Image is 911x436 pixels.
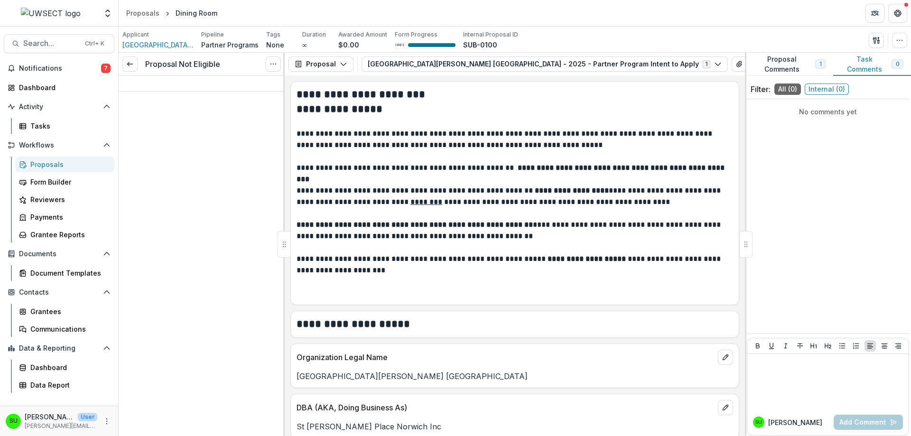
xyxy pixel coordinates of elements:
[745,53,833,76] button: Proposal Comments
[145,60,220,69] h3: Proposal Not Eligible
[463,40,497,50] p: SUB-0100
[4,341,114,356] button: Open Data & Reporting
[30,177,107,187] div: Form Builder
[19,103,99,111] span: Activity
[122,6,221,20] nav: breadcrumb
[896,61,899,67] span: 0
[122,30,149,39] p: Applicant
[266,56,281,72] button: Options
[751,107,905,117] p: No comments yet
[101,416,112,427] button: More
[297,402,714,413] p: DBA (AKA, Doing Business As)
[4,61,114,76] button: Notifications7
[15,209,114,225] a: Payments
[83,38,106,49] div: Ctrl + K
[4,34,114,53] button: Search...
[126,8,159,18] div: Proposals
[23,39,79,48] span: Search...
[752,340,763,352] button: Bold
[808,340,819,352] button: Heading 1
[19,83,107,93] div: Dashboard
[19,141,99,149] span: Workflows
[751,83,771,95] p: Filter:
[30,212,107,222] div: Payments
[201,30,224,39] p: Pipeline
[833,53,911,76] button: Task Comments
[297,371,733,382] p: [GEOGRAPHIC_DATA][PERSON_NAME] [GEOGRAPHIC_DATA]
[30,324,107,334] div: Communications
[732,56,747,72] button: View Attached Files
[30,380,107,390] div: Data Report
[892,340,904,352] button: Align Right
[834,415,903,430] button: Add Comment
[15,174,114,190] a: Form Builder
[9,418,18,424] div: Scott Umbel
[30,230,107,240] div: Grantee Reports
[780,340,791,352] button: Italicize
[30,268,107,278] div: Document Templates
[819,61,821,67] span: 1
[30,306,107,316] div: Grantees
[755,420,762,425] div: Scott Umbel
[15,321,114,337] a: Communications
[101,4,114,23] button: Open entity switcher
[338,40,359,50] p: $0.00
[21,8,81,19] img: UWSECT logo
[101,64,111,73] span: 7
[15,265,114,281] a: Document Templates
[15,304,114,319] a: Grantees
[395,42,404,48] p: 100 %
[4,80,114,95] a: Dashboard
[19,344,99,353] span: Data & Reporting
[15,377,114,393] a: Data Report
[19,250,99,258] span: Documents
[297,352,714,363] p: Organization Legal Name
[4,138,114,153] button: Open Workflows
[15,227,114,242] a: Grantee Reports
[30,362,107,372] div: Dashboard
[850,340,862,352] button: Ordered List
[766,340,777,352] button: Underline
[122,40,194,50] a: [GEOGRAPHIC_DATA][PERSON_NAME] [GEOGRAPHIC_DATA]
[718,400,733,415] button: edit
[822,340,834,352] button: Heading 2
[25,412,74,422] p: [PERSON_NAME]
[4,285,114,300] button: Open Contacts
[888,4,907,23] button: Get Help
[30,121,107,131] div: Tasks
[201,40,259,50] p: Partner Programs
[768,417,822,427] p: [PERSON_NAME]
[865,340,876,352] button: Align Left
[774,83,801,95] span: All ( 0 )
[463,30,518,39] p: Internal Proposal ID
[794,340,806,352] button: Strike
[288,56,353,72] button: Proposal
[879,340,890,352] button: Align Center
[15,192,114,207] a: Reviewers
[266,30,280,39] p: Tags
[338,30,387,39] p: Awarded Amount
[122,6,163,20] a: Proposals
[362,56,728,72] button: [GEOGRAPHIC_DATA][PERSON_NAME] [GEOGRAPHIC_DATA] - 2025 - Partner Program Intent to Apply1
[19,65,101,73] span: Notifications
[395,30,437,39] p: Form Progress
[302,40,307,50] p: ∞
[266,40,284,50] p: None
[4,99,114,114] button: Open Activity
[15,360,114,375] a: Dashboard
[865,4,884,23] button: Partners
[19,288,99,297] span: Contacts
[302,30,326,39] p: Duration
[30,159,107,169] div: Proposals
[4,246,114,261] button: Open Documents
[837,340,848,352] button: Bullet List
[30,195,107,204] div: Reviewers
[15,118,114,134] a: Tasks
[25,422,97,430] p: [PERSON_NAME][EMAIL_ADDRESS][PERSON_NAME][DOMAIN_NAME]
[15,157,114,172] a: Proposals
[297,421,733,432] p: St [PERSON_NAME] Place Norwich Inc
[176,8,217,18] div: Dining Room
[805,83,849,95] span: Internal ( 0 )
[78,413,97,421] p: User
